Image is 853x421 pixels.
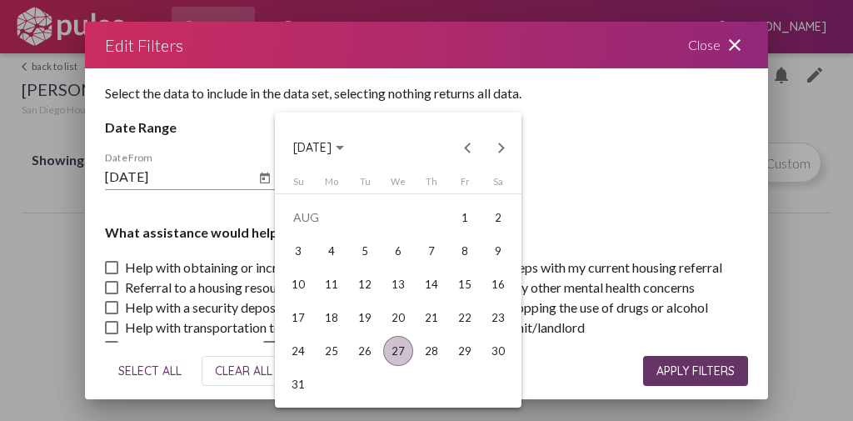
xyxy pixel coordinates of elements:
td: August 3, 2025 [282,234,315,268]
th: Saturday [481,176,515,193]
td: August 27, 2025 [382,334,415,368]
div: 27 [383,336,413,366]
div: 8 [450,236,480,266]
div: 11 [317,269,347,299]
th: Wednesday [382,176,415,193]
td: August 26, 2025 [348,334,382,368]
div: 20 [383,303,413,333]
div: 2 [483,203,513,233]
div: 24 [283,336,313,366]
div: 5 [350,236,380,266]
div: 10 [283,269,313,299]
div: 23 [483,303,513,333]
td: August 2, 2025 [481,201,515,234]
td: August 4, 2025 [315,234,348,268]
th: Friday [448,176,481,193]
div: 31 [283,369,313,399]
td: August 24, 2025 [282,334,315,368]
td: August 15, 2025 [448,268,481,301]
td: August 13, 2025 [382,268,415,301]
td: August 6, 2025 [382,234,415,268]
td: August 9, 2025 [481,234,515,268]
td: August 19, 2025 [348,301,382,334]
td: August 18, 2025 [315,301,348,334]
td: August 17, 2025 [282,301,315,334]
div: 21 [417,303,446,333]
td: August 29, 2025 [448,334,481,368]
div: 17 [283,303,313,333]
td: August 21, 2025 [415,301,448,334]
td: August 25, 2025 [315,334,348,368]
div: 9 [483,236,513,266]
div: 3 [283,236,313,266]
div: 12 [350,269,380,299]
button: Previous month [451,131,484,164]
div: 28 [417,336,446,366]
th: Tuesday [348,176,382,193]
div: 1 [450,203,480,233]
div: 7 [417,236,446,266]
div: 26 [350,336,380,366]
td: August 22, 2025 [448,301,481,334]
th: Monday [315,176,348,193]
div: 25 [317,336,347,366]
td: August 12, 2025 [348,268,382,301]
div: 6 [383,236,413,266]
td: August 1, 2025 [448,201,481,234]
button: Next month [484,131,517,164]
th: Thursday [415,176,448,193]
div: 22 [450,303,480,333]
td: August 8, 2025 [448,234,481,268]
td: August 31, 2025 [282,368,315,401]
div: 29 [450,336,480,366]
td: August 10, 2025 [282,268,315,301]
div: 30 [483,336,513,366]
div: 14 [417,269,446,299]
div: 16 [483,269,513,299]
td: August 28, 2025 [415,334,448,368]
td: AUG [282,201,448,234]
td: August 11, 2025 [315,268,348,301]
td: August 16, 2025 [481,268,515,301]
td: August 7, 2025 [415,234,448,268]
div: 13 [383,269,413,299]
td: August 20, 2025 [382,301,415,334]
div: 4 [317,236,347,266]
span: [DATE] [293,141,332,156]
button: Choose month and year [280,131,357,164]
td: August 14, 2025 [415,268,448,301]
div: 18 [317,303,347,333]
div: 19 [350,303,380,333]
td: August 30, 2025 [481,334,515,368]
td: August 5, 2025 [348,234,382,268]
td: August 23, 2025 [481,301,515,334]
div: 15 [450,269,480,299]
th: Sunday [282,176,315,193]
